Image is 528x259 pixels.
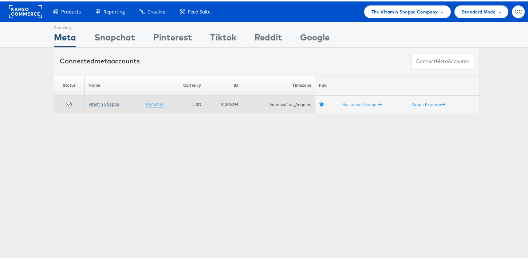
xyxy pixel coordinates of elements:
[242,94,315,112] td: America/Los_Angeles
[371,7,438,14] span: The Vitamin Shoppe Company
[54,30,76,46] div: Meta
[146,100,163,106] a: (rename)
[60,55,140,64] div: Connected accounts
[94,55,111,64] span: meta
[61,7,81,14] span: Products
[255,30,282,46] div: Reddit
[515,8,523,13] span: OC
[242,74,315,94] th: Timezone
[103,7,125,14] span: Reporting
[188,7,210,14] span: Feed Suite
[411,52,474,68] button: ConnectmetaAccounts
[147,7,165,14] span: Creative
[205,94,242,112] td: 31306294
[54,74,84,94] th: Status
[167,74,205,94] th: Currency
[300,30,330,46] div: Google
[210,30,236,46] div: Tiktok
[436,56,448,63] span: meta
[167,94,205,112] td: USD
[94,30,135,46] div: Snapchat
[205,74,242,94] th: ID
[88,100,119,105] a: Vitamin Shoppe
[84,74,167,94] th: Name
[462,7,496,14] span: Standard Mode
[54,21,76,30] div: Showing
[412,100,445,106] a: Graph Explorer
[342,100,382,106] a: Business Manager
[153,30,192,46] div: Pinterest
